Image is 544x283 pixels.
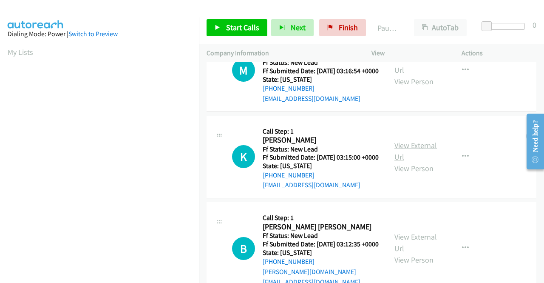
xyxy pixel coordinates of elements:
[319,19,366,36] a: Finish
[394,77,433,86] a: View Person
[414,19,467,36] button: AutoTab
[232,59,255,82] div: The call is yet to be attempted
[232,237,255,260] div: The call is yet to be attempted
[394,163,433,173] a: View Person
[8,47,33,57] a: My Lists
[263,94,360,103] a: [EMAIL_ADDRESS][DOMAIN_NAME]
[232,237,255,260] h1: B
[263,257,314,266] a: [PHONE_NUMBER]
[263,162,379,170] h5: State: [US_STATE]
[263,249,379,257] h5: State: [US_STATE]
[263,222,376,232] h2: [PERSON_NAME] [PERSON_NAME]
[263,240,379,249] h5: Ff Submitted Date: [DATE] 03:12:35 +0000
[263,67,379,75] h5: Ff Submitted Date: [DATE] 03:16:54 +0000
[232,145,255,168] h1: K
[8,29,191,39] div: Dialing Mode: Power |
[263,171,314,179] a: [PHONE_NUMBER]
[263,181,360,189] a: [EMAIL_ADDRESS][DOMAIN_NAME]
[271,19,314,36] button: Next
[520,108,544,175] iframe: Resource Center
[263,214,379,222] h5: Call Step: 1
[207,48,356,58] p: Company Information
[263,135,376,145] h2: [PERSON_NAME]
[486,23,525,30] div: Delay between calls (in seconds)
[263,127,379,136] h5: Call Step: 1
[533,19,536,31] div: 0
[377,22,399,34] p: Paused
[394,140,437,162] a: View External Url
[68,30,118,38] a: Switch to Preview
[232,59,255,82] h1: M
[263,58,379,67] h5: Ff Status: New Lead
[339,23,358,32] span: Finish
[263,153,379,162] h5: Ff Submitted Date: [DATE] 03:15:00 +0000
[263,145,379,154] h5: Ff Status: New Lead
[207,19,267,36] a: Start Calls
[263,84,314,92] a: [PHONE_NUMBER]
[462,48,536,58] p: Actions
[263,232,379,240] h5: Ff Status: New Lead
[263,75,379,84] h5: State: [US_STATE]
[371,48,446,58] p: View
[232,145,255,168] div: The call is yet to be attempted
[394,232,437,253] a: View External Url
[394,255,433,265] a: View Person
[226,23,259,32] span: Start Calls
[291,23,306,32] span: Next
